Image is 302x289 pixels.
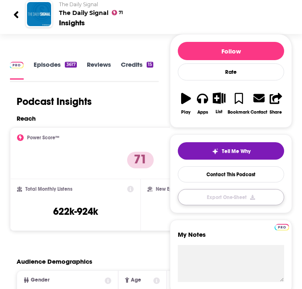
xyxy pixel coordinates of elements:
[275,224,289,231] img: Podchaser Pro
[178,87,194,120] button: Play
[178,42,284,60] button: Follow
[131,277,141,283] span: Age
[17,257,92,265] h2: Audience Demographics
[119,11,123,15] span: 71
[59,1,289,17] h2: The Daily Signal
[27,135,59,141] h2: Power Score™
[178,166,284,182] a: Contact This Podcast
[216,109,222,114] div: List
[17,114,36,122] h2: Reach
[211,87,228,119] button: List
[227,87,250,120] button: Bookmark
[194,87,211,120] button: Apps
[178,189,284,205] button: Export One-Sheet
[178,63,284,80] div: Rate
[53,205,98,218] h3: 622k-924k
[212,148,219,155] img: tell me why sparkle
[17,95,92,108] h1: Podcast Insights
[65,62,76,68] div: 3617
[250,87,268,120] a: Contact
[197,109,208,115] div: Apps
[34,61,76,80] a: Episodes3617
[275,223,289,231] a: Pro website
[27,2,51,26] img: The Daily Signal
[31,277,49,283] span: Gender
[270,109,282,115] div: Share
[59,18,85,27] div: Insights
[222,148,250,155] span: Tell Me Why
[87,61,111,80] a: Reviews
[181,109,191,115] div: Play
[268,87,284,120] button: Share
[250,109,267,115] div: Contact
[147,62,153,68] div: 15
[178,142,284,160] button: tell me why sparkleTell Me Why
[121,61,153,80] a: Credits15
[156,186,201,192] h2: New Episode Listens
[59,1,98,7] span: The Daily Signal
[9,62,24,68] img: Podchaser Pro
[25,186,72,192] h2: Total Monthly Listens
[178,231,284,245] label: My Notes
[228,109,250,115] div: Bookmark
[127,152,154,168] p: 71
